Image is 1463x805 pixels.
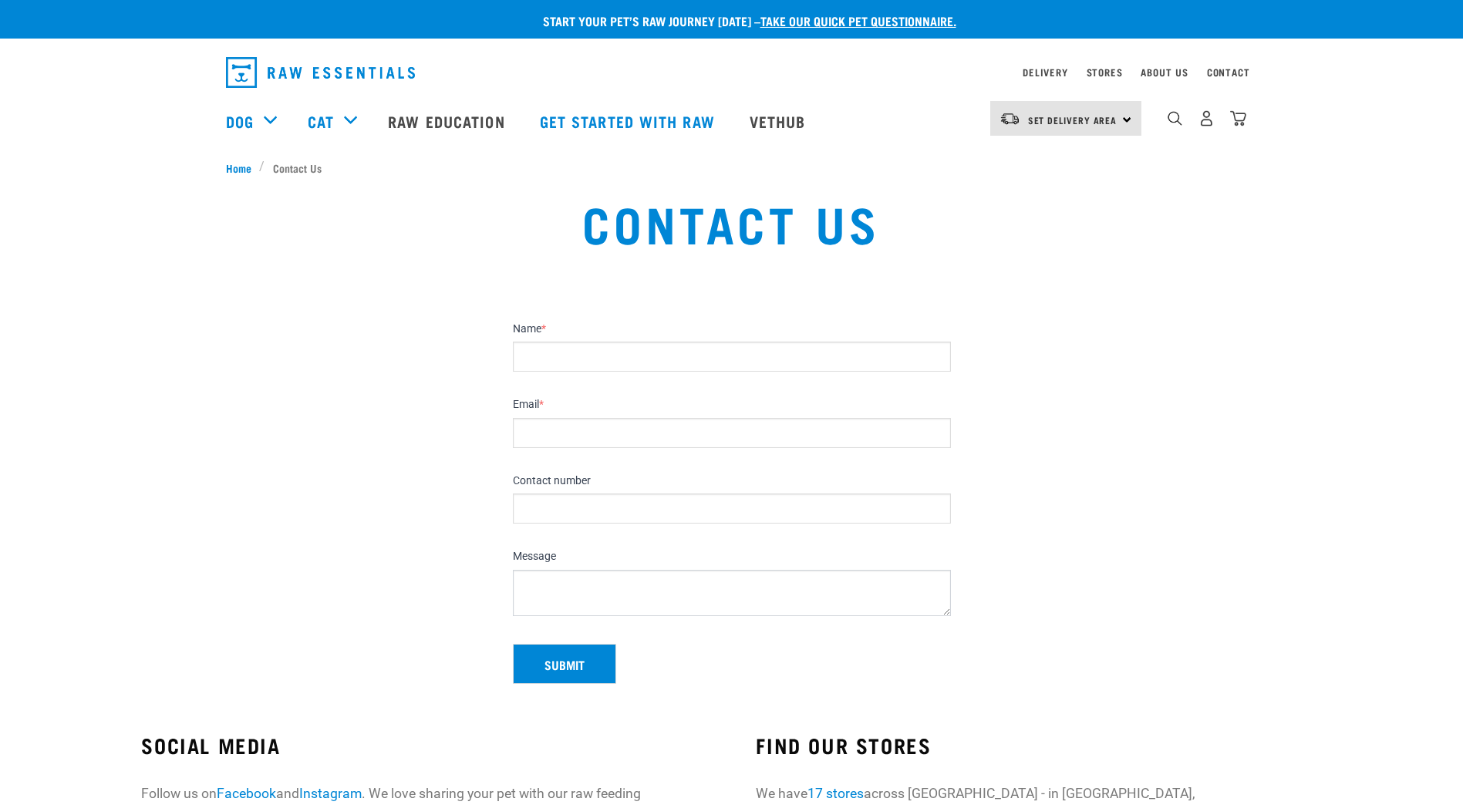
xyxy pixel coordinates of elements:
img: Raw Essentials Logo [226,57,415,88]
img: van-moving.png [999,112,1020,126]
a: Stores [1087,69,1123,75]
a: Dog [226,109,254,133]
a: Raw Education [372,90,524,152]
span: Set Delivery Area [1028,117,1117,123]
label: Message [513,550,951,564]
a: Home [226,160,260,176]
a: Contact [1207,69,1250,75]
a: Vethub [734,90,825,152]
label: Email [513,398,951,412]
nav: dropdown navigation [214,51,1250,94]
a: Facebook [217,786,276,801]
label: Name [513,322,951,336]
img: home-icon@2x.png [1230,110,1246,126]
a: Instagram [299,786,362,801]
a: About Us [1141,69,1188,75]
nav: breadcrumbs [226,160,1238,176]
a: take our quick pet questionnaire. [760,17,956,24]
a: Get started with Raw [524,90,734,152]
img: user.png [1198,110,1215,126]
h3: FIND OUR STORES [756,733,1321,757]
span: Home [226,160,251,176]
img: home-icon-1@2x.png [1168,111,1182,126]
a: Delivery [1023,69,1067,75]
a: Cat [308,109,334,133]
h1: Contact Us [271,194,1192,250]
h3: SOCIAL MEDIA [141,733,706,757]
a: 17 stores [807,786,864,801]
button: Submit [513,644,616,684]
label: Contact number [513,474,951,488]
